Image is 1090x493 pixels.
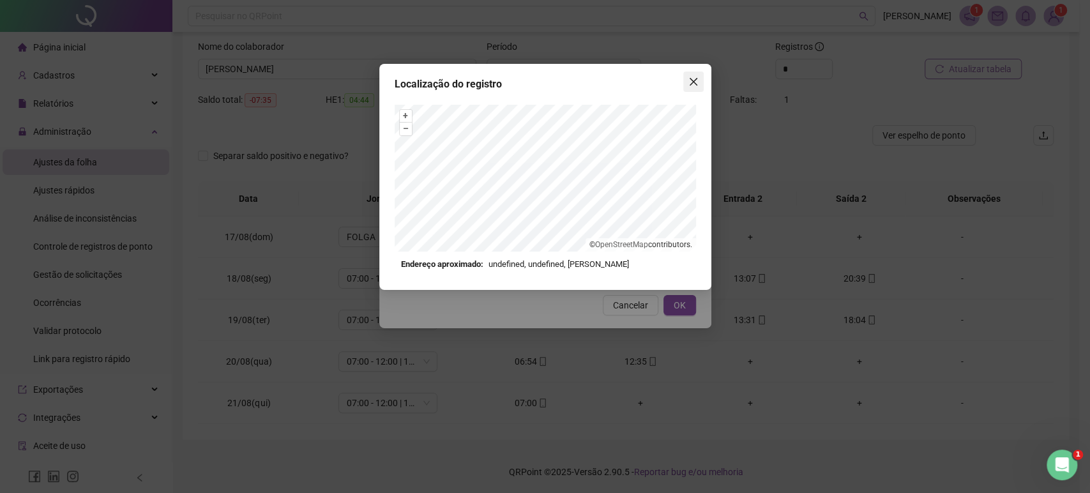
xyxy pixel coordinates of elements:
[683,72,704,92] button: Close
[589,240,692,249] li: © contributors.
[400,123,412,135] button: –
[688,77,699,87] span: close
[401,258,690,271] div: undefined, undefined, [PERSON_NAME]
[1047,450,1077,480] iframe: Intercom live chat
[395,77,696,92] div: Localização do registro
[595,240,648,249] a: OpenStreetMap
[401,258,483,271] strong: Endereço aproximado:
[400,110,412,122] button: +
[1073,450,1083,460] span: 1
